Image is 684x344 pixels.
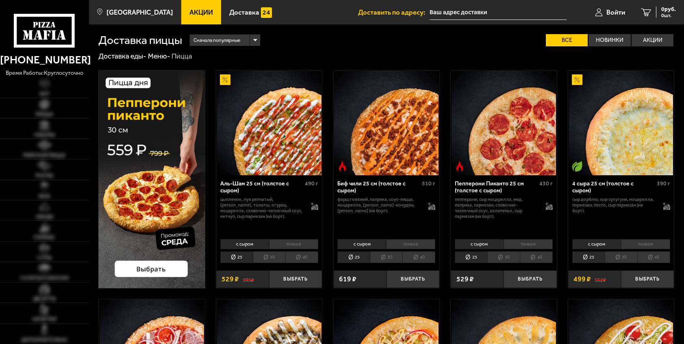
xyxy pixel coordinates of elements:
[20,276,69,281] span: Салаты и закуски
[572,181,655,194] div: 4 сыра 25 см (толстое с сыром)
[35,112,53,117] span: Пицца
[386,239,435,249] li: тонкое
[569,71,673,175] img: 4 сыра 25 см (толстое с сыром)
[33,296,56,302] span: Десерты
[358,9,430,16] span: Доставить по адресу:
[269,239,318,249] li: тонкое
[337,239,386,249] li: с сыром
[637,251,670,263] li: 40
[370,251,402,263] li: 30
[35,173,53,179] span: Роллы
[539,180,553,187] span: 430 г
[98,52,146,60] a: Доставка еды-
[34,235,55,240] span: Горячее
[621,270,674,288] button: Выбрать
[546,34,588,46] label: Все
[337,251,370,263] li: 25
[305,180,318,187] span: 490 г
[220,251,253,263] li: 25
[456,276,474,283] span: 529 ₽
[148,52,170,60] a: Меню-
[39,91,50,97] span: Хит
[229,9,259,16] span: Доставка
[572,196,656,213] p: сыр дорблю, сыр сулугуни, моцарелла, пармезан, песто, сыр пармезан (на борт).
[217,71,321,175] img: Аль-Шам 25 см (толстое с сыром)
[504,270,556,288] button: Выбрать
[253,251,285,263] li: 30
[337,196,421,213] p: фарш говяжий, паприка, соус-пицца, моцарелла, [PERSON_NAME]-кочудян, [PERSON_NAME] (на борт).
[189,9,213,16] span: Акции
[657,180,670,187] span: 390 г
[36,214,53,220] span: Обеды
[21,337,67,343] span: Дополнительно
[572,251,605,263] li: 25
[454,161,465,172] img: Острое блюдо
[605,251,637,263] li: 30
[455,251,487,263] li: 25
[430,5,567,20] input: Ваш адрес доставки
[261,7,271,18] img: 15daf4d41897b9f0e9f617042186c801.svg
[402,251,435,263] li: 40
[334,71,439,175] a: Острое блюдоБиф чили 25 см (толстое с сыром)
[595,276,606,283] s: 562 ₽
[573,276,591,283] span: 499 ₽
[588,34,630,46] label: Новинки
[337,161,347,172] img: Острое блюдо
[452,71,556,175] img: Пепперони Пиканто 25 см (толстое с сыром)
[220,196,304,219] p: цыпленок, лук репчатый, [PERSON_NAME], томаты, огурец, моцарелла, сливочно-чесночный соус, кетчуп...
[520,251,553,263] li: 40
[632,34,673,46] label: Акции
[106,9,173,16] span: [GEOGRAPHIC_DATA]
[172,52,192,61] div: Пицца
[220,239,269,249] li: с сыром
[221,276,239,283] span: 529 ₽
[337,181,420,194] div: Биф чили 25 см (толстое с сыром)
[34,133,55,138] span: Наборы
[387,270,439,288] button: Выбрать
[504,239,553,249] li: тонкое
[451,71,556,175] a: Острое блюдоПепперони Пиканто 25 см (толстое с сыром)
[39,194,50,199] span: WOK
[422,180,435,187] span: 510 г
[572,239,621,249] li: с сыром
[661,7,676,12] span: 0 руб.
[220,181,303,194] div: Аль-Шам 25 см (толстое с сыром)
[568,71,674,175] a: АкционныйВегетарианское блюдо4 сыра 25 см (толстое с сыром)
[216,71,322,175] a: АкционныйАль-Шам 25 см (толстое с сыром)
[193,34,241,47] span: Сначала популярные
[334,71,439,175] img: Биф чили 25 см (толстое с сыром)
[269,270,322,288] button: Выбрать
[32,317,56,322] span: Напитки
[487,251,520,263] li: 30
[572,161,582,172] img: Вегетарианское блюдо
[243,276,254,283] s: 595 ₽
[572,74,582,85] img: Акционный
[455,239,504,249] li: с сыром
[621,239,670,249] li: тонкое
[455,181,537,194] div: Пепперони Пиканто 25 см (толстое с сыром)
[606,9,625,16] span: Войти
[23,153,65,158] span: Римская пицца
[455,196,539,219] p: пепперони, сыр Моцарелла, мед, паприка, пармезан, сливочно-чесночный соус, халапеньо, сыр пармеза...
[661,13,676,18] span: 0 шт.
[37,255,52,261] span: Супы
[285,251,318,263] li: 40
[339,276,356,283] span: 619 ₽
[98,35,182,46] h1: Доставка пиццы
[220,74,230,85] img: Акционный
